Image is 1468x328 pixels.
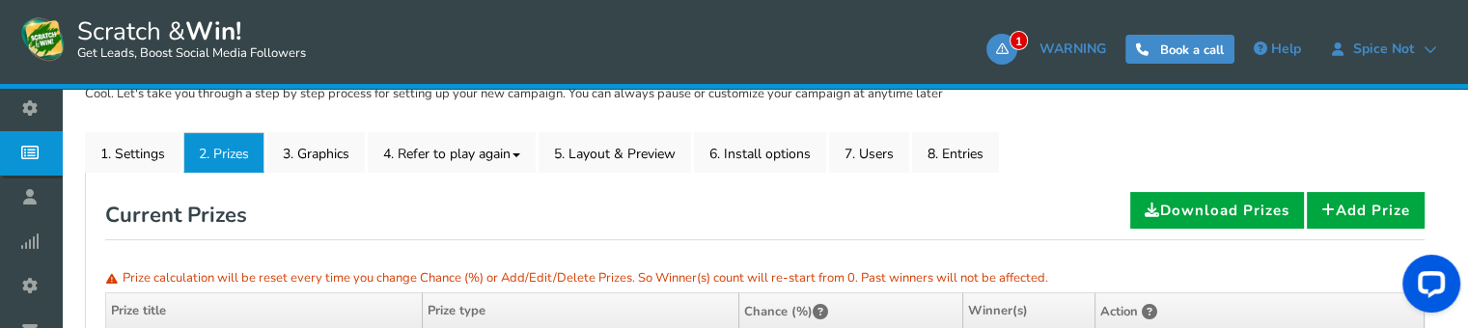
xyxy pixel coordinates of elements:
[1160,41,1224,59] span: Book a call
[694,132,826,173] a: 6. Install options
[68,14,306,63] span: Scratch &
[19,14,306,63] a: Scratch &Win! Get Leads, Boost Social Media Followers
[1307,192,1425,229] a: Add Prize
[185,14,241,48] strong: Win!
[1244,34,1311,65] a: Help
[1343,41,1424,57] span: Spice Not
[85,132,180,173] a: 1. Settings
[829,132,909,173] a: 7. Users
[85,85,1444,104] p: Cool. Let's take you through a step by step process for setting up your new campaign. You can alw...
[986,34,1116,65] a: 1WARNING
[183,132,264,173] a: 2. Prizes
[1010,31,1028,50] span: 1
[1039,40,1106,58] span: WARNING
[77,46,306,62] small: Get Leads, Boost Social Media Followers
[1125,35,1234,64] a: Book a call
[267,132,365,173] a: 3. Graphics
[912,132,999,173] a: 8. Entries
[1130,192,1304,229] a: Download Prizes
[368,132,536,173] a: 4. Refer to play again
[1271,40,1301,58] span: Help
[105,264,1425,293] p: Prize calculation will be reset every time you change Chance (%) or Add/Edit/Delete Prizes. So Wi...
[539,132,691,173] a: 5. Layout & Preview
[19,14,68,63] img: Scratch and Win
[1387,247,1468,328] iframe: LiveChat chat widget
[105,192,247,238] h2: Current Prizes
